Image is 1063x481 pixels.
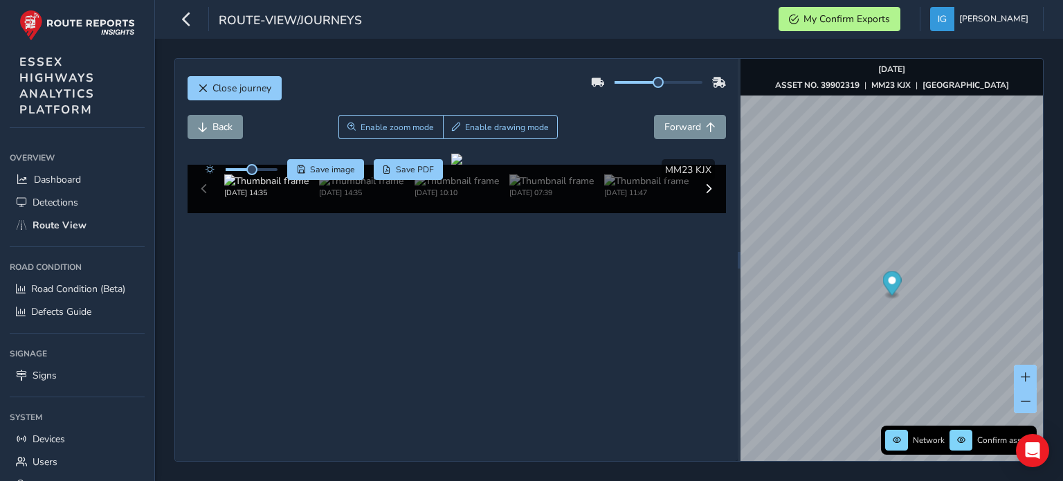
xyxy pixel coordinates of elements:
img: Thumbnail frame [319,174,403,188]
a: Users [10,451,145,473]
div: [DATE] 14:35 [319,188,403,198]
span: Dashboard [34,173,81,186]
a: Road Condition (Beta) [10,278,145,300]
span: [PERSON_NAME] [959,7,1028,31]
span: route-view/journeys [219,12,362,31]
a: Route View [10,214,145,237]
div: | | [775,80,1009,91]
div: [DATE] 11:47 [604,188,689,198]
span: Detections [33,196,78,209]
div: [DATE] 10:10 [415,188,499,198]
a: Detections [10,191,145,214]
strong: ASSET NO. 39902319 [775,80,860,91]
div: [DATE] 14:35 [224,188,309,198]
span: Road Condition (Beta) [31,282,125,296]
button: My Confirm Exports [779,7,900,31]
button: Forward [654,115,726,139]
span: Signs [33,369,57,382]
div: Open Intercom Messenger [1016,434,1049,467]
span: MM23 KJX [665,163,711,176]
strong: [DATE] [878,64,905,75]
div: Signage [10,343,145,364]
img: diamond-layout [930,7,954,31]
span: Users [33,455,57,469]
button: Draw [443,115,558,139]
a: Dashboard [10,168,145,191]
span: Confirm assets [977,435,1033,446]
button: Back [188,115,243,139]
span: Enable drawing mode [465,122,549,133]
div: System [10,407,145,428]
div: Map marker [883,271,902,300]
button: PDF [374,159,444,180]
span: Back [212,120,233,134]
div: Road Condition [10,257,145,278]
div: [DATE] 07:39 [509,188,594,198]
span: Forward [664,120,701,134]
strong: [GEOGRAPHIC_DATA] [923,80,1009,91]
span: Save image [310,164,355,175]
div: Overview [10,147,145,168]
a: Signs [10,364,145,387]
span: Route View [33,219,87,232]
button: Zoom [338,115,443,139]
img: Thumbnail frame [509,174,594,188]
a: Devices [10,428,145,451]
span: Save PDF [396,164,434,175]
img: Thumbnail frame [224,174,309,188]
span: Enable zoom mode [361,122,434,133]
img: Thumbnail frame [415,174,499,188]
span: ESSEX HIGHWAYS ANALYTICS PLATFORM [19,54,95,118]
strong: MM23 KJX [871,80,911,91]
button: Close journey [188,76,282,100]
img: Thumbnail frame [604,174,689,188]
span: Defects Guide [31,305,91,318]
button: Save [287,159,364,180]
span: My Confirm Exports [803,12,890,26]
a: Defects Guide [10,300,145,323]
span: Devices [33,433,65,446]
span: Network [913,435,945,446]
img: rr logo [19,10,135,41]
button: [PERSON_NAME] [930,7,1033,31]
span: Close journey [212,82,271,95]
